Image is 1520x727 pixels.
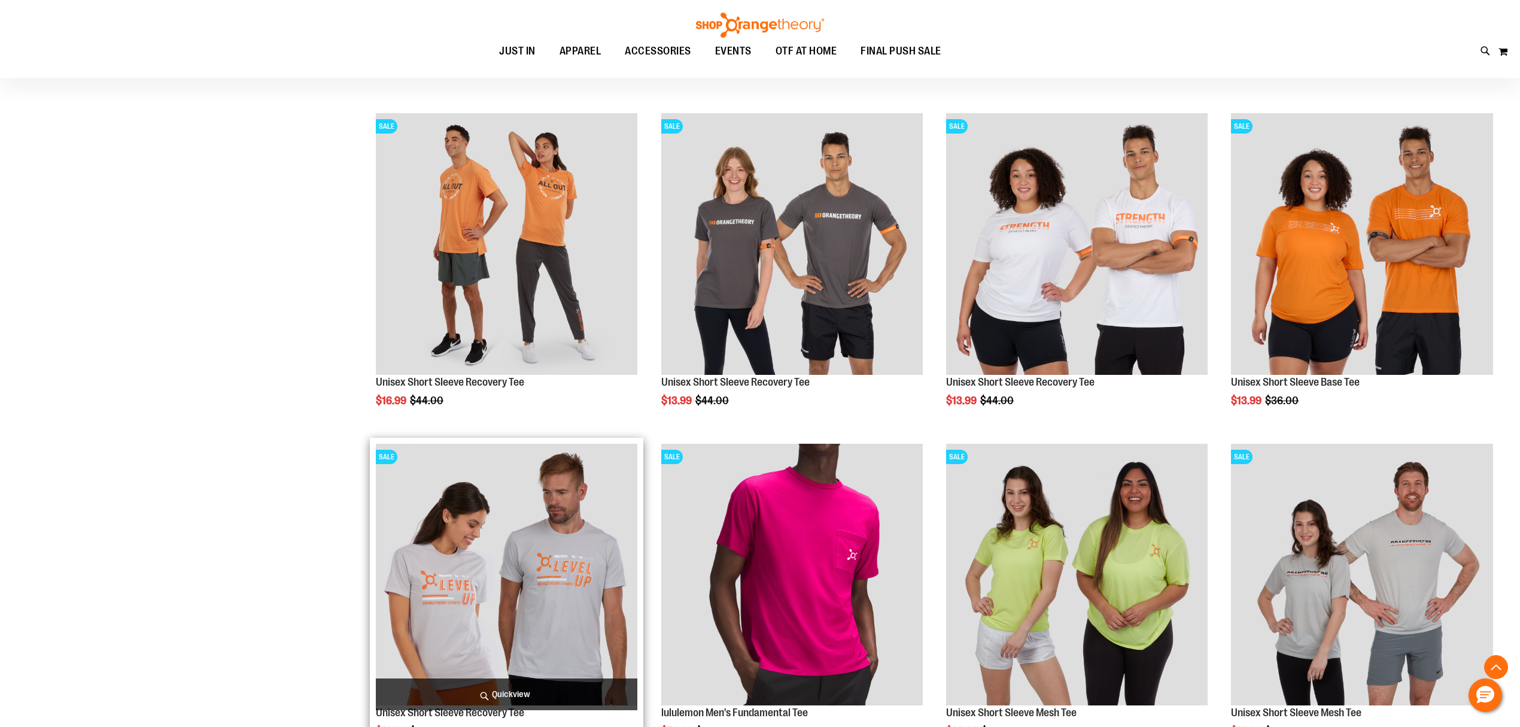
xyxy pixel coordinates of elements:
[370,107,643,437] div: product
[1231,376,1360,388] a: Unisex Short Sleeve Base Tee
[1231,119,1253,134] span: SALE
[661,444,923,707] a: OTF lululemon Mens The Fundamental T Wild BerrySALE
[376,395,408,407] span: $16.99
[946,113,1208,377] a: Product image for Unisex Short Sleeve Recovery TeeSALE
[1231,113,1492,377] a: Product image for Unisex Short Sleeve Base TeeSALE
[661,376,810,388] a: Unisex Short Sleeve Recovery Tee
[613,38,703,65] a: ACCESSORIES
[661,113,923,375] img: Product image for Unisex Short Sleeve Recovery Tee
[655,107,929,437] div: product
[1225,107,1498,437] div: product
[694,13,826,38] img: Shop Orangetheory
[661,444,923,705] img: OTF lululemon Mens The Fundamental T Wild Berry
[946,395,978,407] span: $13.99
[661,395,694,407] span: $13.99
[376,450,397,464] span: SALE
[946,113,1208,375] img: Product image for Unisex Short Sleeve Recovery Tee
[1231,113,1492,375] img: Product image for Unisex Short Sleeve Base Tee
[1484,655,1508,679] button: Back To Top
[849,38,953,65] a: FINAL PUSH SALE
[946,119,968,134] span: SALE
[1231,444,1492,707] a: Product image for Unisex Short Sleeve Mesh TeeSALE
[376,678,637,710] a: Quickview
[1231,444,1492,705] img: Product image for Unisex Short Sleeve Mesh Tee
[661,707,808,719] a: lululemon Men's Fundamental Tee
[410,395,445,407] span: $44.00
[625,38,691,65] span: ACCESSORIES
[499,38,536,65] span: JUST IN
[1231,707,1361,719] a: Unisex Short Sleeve Mesh Tee
[1265,395,1300,407] span: $36.00
[487,38,548,65] a: JUST IN
[695,395,731,407] span: $44.00
[1469,678,1502,712] button: Hello, have a question? Let’s chat.
[376,376,524,388] a: Unisex Short Sleeve Recovery Tee
[548,38,613,65] a: APPAREL
[861,38,941,65] span: FINAL PUSH SALE
[946,444,1208,707] a: Product image for Unisex Short Sleeve Mesh TeeSALE
[560,38,601,65] span: APPAREL
[980,395,1016,407] span: $44.00
[1231,395,1263,407] span: $13.99
[946,707,1077,719] a: Unisex Short Sleeve Mesh Tee
[376,119,397,134] span: SALE
[940,107,1214,437] div: product
[946,444,1208,705] img: Product image for Unisex Short Sleeve Mesh Tee
[661,119,683,134] span: SALE
[946,450,968,464] span: SALE
[661,113,923,377] a: Product image for Unisex Short Sleeve Recovery TeeSALE
[376,113,637,377] a: Unisex Short Sleeve Recovery Tee primary imageSALE
[1231,450,1253,464] span: SALE
[376,444,637,707] a: Product image for Unisex Short Sleeve Recovery TeeSALE
[661,450,683,464] span: SALE
[376,707,524,719] a: Unisex Short Sleeve Recovery Tee
[703,38,764,65] a: EVENTS
[376,444,637,705] img: Product image for Unisex Short Sleeve Recovery Tee
[376,113,637,375] img: Unisex Short Sleeve Recovery Tee primary image
[776,38,837,65] span: OTF AT HOME
[764,38,849,65] a: OTF AT HOME
[715,38,752,65] span: EVENTS
[946,376,1095,388] a: Unisex Short Sleeve Recovery Tee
